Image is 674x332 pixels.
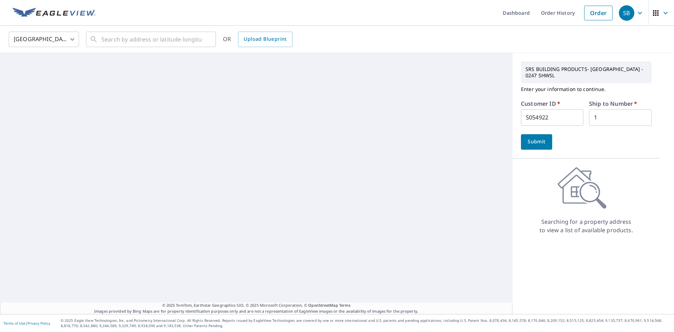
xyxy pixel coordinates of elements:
a: Upload Blueprint [238,32,292,47]
div: [GEOGRAPHIC_DATA] [9,30,79,49]
span: Upload Blueprint [244,35,286,44]
div: OR [223,32,292,47]
div: SB [619,5,634,21]
a: Terms [339,302,351,308]
a: OpenStreetMap [308,302,338,308]
span: © 2025 TomTom, Earthstar Geographics SIO, © 2025 Microsoft Corporation, © [162,302,351,308]
p: SRS BUILDING PRODUCTS- [GEOGRAPHIC_DATA] - 0247 SHWSL [523,63,650,82]
input: Search by address or latitude-longitude [101,30,201,49]
p: Searching for a property address to view a list of available products. [539,217,633,234]
label: Ship to Number [589,101,637,106]
a: Privacy Policy [27,321,50,326]
p: Enter your information to continue. [521,83,652,95]
img: EV Logo [13,8,95,18]
p: © 2025 Eagle View Technologies, Inc. and Pictometry International Corp. All Rights Reserved. Repo... [61,318,670,328]
p: | [4,321,50,325]
label: Customer ID [521,101,560,106]
button: Submit [521,134,552,150]
span: Submit [527,137,547,146]
a: Order [584,6,613,20]
a: Terms of Use [4,321,25,326]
